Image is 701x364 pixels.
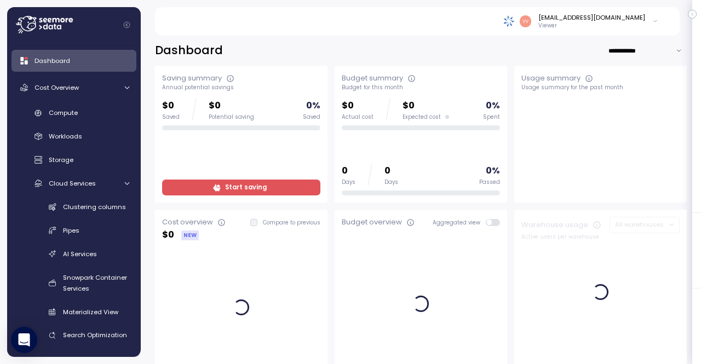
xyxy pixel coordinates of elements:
a: Search Optimization [12,326,136,344]
div: NEW [181,230,199,240]
div: Saved [303,113,320,121]
span: Cloud Services [49,179,96,188]
span: Storage [49,155,73,164]
span: Materialized View [63,308,118,316]
p: Viewer [538,22,645,30]
a: Cloud Services [12,174,136,192]
p: 0 % [486,164,500,178]
div: Budget for this month [342,84,500,91]
div: Budget overview [342,217,402,228]
span: Snowpark Container Services [63,273,127,293]
span: Clustering columns [63,203,126,211]
span: Aggregated view [433,219,486,226]
div: Potential saving [209,113,254,121]
a: Snowpark Container Services [12,268,136,297]
p: $ 0 [162,228,174,242]
div: Usage summary for the past month [521,84,680,91]
span: Start saving [225,180,267,195]
div: Passed [479,178,500,186]
p: 0 % [306,99,320,113]
div: Usage summary [521,73,581,84]
a: AI Services [12,245,136,263]
span: Search Optimization [63,331,127,339]
p: Compare to previous [263,219,320,227]
a: Materialized View [12,303,136,321]
img: 68790ce639d2d68da1992664.PNG [503,15,515,27]
div: [EMAIL_ADDRESS][DOMAIN_NAME] [538,13,645,22]
a: Workloads [12,128,136,146]
div: Annual potential savings [162,84,320,91]
a: Compute [12,104,136,122]
a: Pipes [12,221,136,239]
span: Workloads [49,132,82,141]
p: $0 [342,99,374,113]
div: Open Intercom Messenger [11,327,37,353]
span: Expected cost [403,113,441,121]
div: Spent [483,113,500,121]
button: Collapse navigation [120,21,134,29]
span: Pipes [63,226,79,235]
p: 0 [342,164,355,178]
a: Clustering columns [12,198,136,216]
span: Dashboard [35,56,70,65]
span: AI Services [63,250,97,258]
div: Days [384,178,398,186]
div: Budget summary [342,73,403,84]
h2: Dashboard [155,43,223,59]
p: $0 [209,99,254,113]
a: Dashboard [12,50,136,72]
div: Cost overview [162,217,213,228]
p: 0 [384,164,398,178]
span: Compute [49,108,78,117]
a: Storage [12,151,136,169]
p: 0 % [486,99,500,113]
p: $0 [162,99,180,113]
div: Saving summary [162,73,222,84]
a: Cost Overview [12,77,136,99]
p: $0 [403,99,449,113]
div: Actual cost [342,113,374,121]
img: 46f7259ee843653f49e58c8eef8347fd [520,15,531,27]
div: Saved [162,113,180,121]
span: Cost Overview [35,83,79,92]
a: Start saving [162,180,320,195]
div: Days [342,178,355,186]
